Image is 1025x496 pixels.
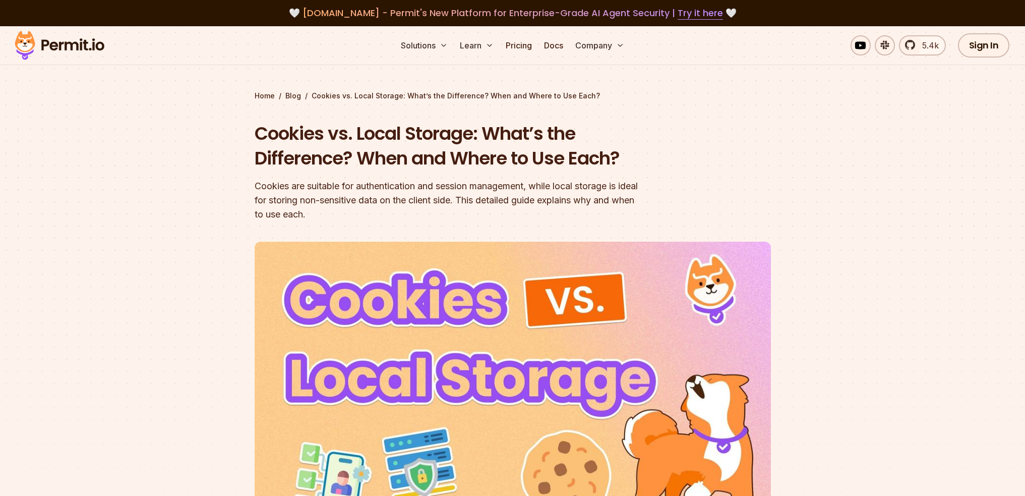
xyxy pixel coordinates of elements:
[502,35,536,56] a: Pricing
[303,7,723,19] span: [DOMAIN_NAME] - Permit's New Platform for Enterprise-Grade AI Agent Security |
[255,179,642,222] div: Cookies are suitable for authentication and session management, while local storage is ideal for ...
[916,39,939,51] span: 5.4k
[456,35,498,56] button: Learn
[678,7,723,20] a: Try it here
[255,121,642,171] h1: Cookies vs. Local Storage: What’s the Difference? When and Where to Use Each?
[24,6,1001,20] div: 🤍 🤍
[255,91,771,101] div: / /
[540,35,567,56] a: Docs
[255,91,275,101] a: Home
[958,33,1010,58] a: Sign In
[571,35,628,56] button: Company
[10,28,109,63] img: Permit logo
[899,35,946,56] a: 5.4k
[285,91,301,101] a: Blog
[397,35,452,56] button: Solutions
